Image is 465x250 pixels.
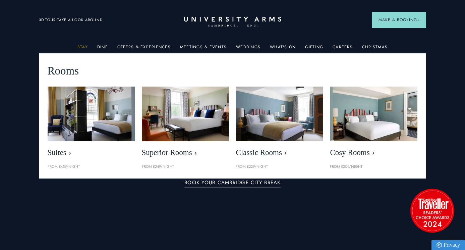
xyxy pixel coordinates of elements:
img: image-0c4e569bfe2498b75de12d7d88bf10a1f5f839d4-400x250-jpg [330,87,417,141]
a: Christmas [362,45,388,53]
a: What's On [270,45,296,53]
a: Offers & Experiences [117,45,171,53]
button: Make a BookingArrow icon [372,12,426,28]
span: Cosy Rooms [330,148,417,157]
span: Superior Rooms [142,148,229,157]
a: Weddings [236,45,260,53]
a: Stay [77,45,88,53]
a: Privacy [431,240,465,250]
p: From £229/night [236,164,323,170]
p: From £209/night [330,164,417,170]
a: Careers [333,45,353,53]
span: Rooms [48,62,79,80]
a: Home [184,17,281,27]
a: BOOK YOUR CAMBRIDGE CITY BREAK [184,180,281,188]
img: image-21e87f5add22128270780cf7737b92e839d7d65d-400x250-jpg [48,87,135,141]
img: image-7eccef6fe4fe90343db89eb79f703814c40db8b4-400x250-jpg [236,87,323,141]
a: 3D TOUR:TAKE A LOOK AROUND [39,17,103,23]
span: Classic Rooms [236,148,323,157]
a: image-21e87f5add22128270780cf7737b92e839d7d65d-400x250-jpg Suites [48,87,135,161]
a: Meetings & Events [180,45,227,53]
span: Make a Booking [379,17,419,23]
img: Arrow icon [417,19,419,21]
a: Gifting [305,45,323,53]
a: image-0c4e569bfe2498b75de12d7d88bf10a1f5f839d4-400x250-jpg Cosy Rooms [330,87,417,161]
img: Privacy [437,242,442,248]
img: image-5bdf0f703dacc765be5ca7f9d527278f30b65e65-400x250-jpg [142,87,229,141]
a: image-5bdf0f703dacc765be5ca7f9d527278f30b65e65-400x250-jpg Superior Rooms [142,87,229,161]
p: From £459/night [48,164,135,170]
span: Suites [48,148,135,157]
p: From £249/night [142,164,229,170]
img: image-2524eff8f0c5d55edbf694693304c4387916dea5-1501x1501-png [407,185,457,236]
a: image-7eccef6fe4fe90343db89eb79f703814c40db8b4-400x250-jpg Classic Rooms [236,87,323,161]
a: Dine [97,45,108,53]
